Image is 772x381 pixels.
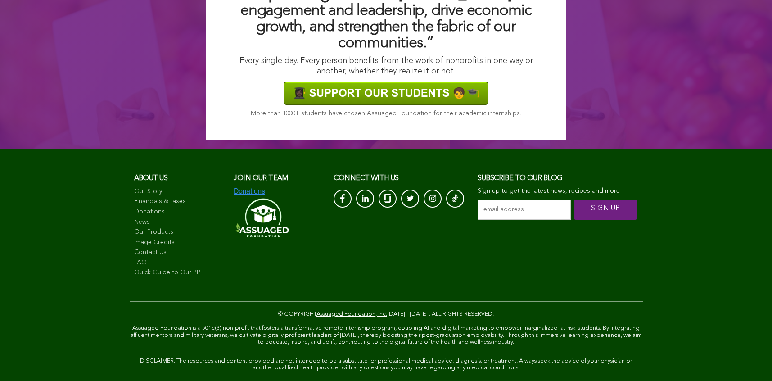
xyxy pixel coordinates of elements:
input: email address [478,200,571,220]
span: Assuaged Foundation is a 501c(3) non-profit that fosters a transformative remote internship progr... [131,325,642,345]
a: FAQ [134,259,225,268]
img: glassdoor_White [384,194,391,203]
h3: Subscribe to our blog [478,172,638,185]
img: Donations [234,187,265,195]
a: Quick Guide to Our PP [134,268,225,277]
a: Donations [134,208,225,217]
a: Our Story [134,187,225,196]
input: SIGN UP [574,200,637,220]
img: Tik-Tok-Icon [452,194,458,203]
p: Every single day. Every person benefits from the work of nonprofits in one way or another, whethe... [224,56,548,77]
a: News [134,218,225,227]
p: More than 1000+ students have chosen Assuaged Foundation for their academic internships. [224,109,548,118]
img: ‍ SUPPORT OUR STUDENTS ‍ [284,82,488,105]
a: Contact Us [134,248,225,257]
p: Sign up to get the latest news, recipes and more [478,187,638,195]
span: © COPYRIGHT [DATE] - [DATE] . ALL RIGHTS RESERVED. [278,311,494,317]
a: Our Products [134,228,225,237]
span: DISCLAIMER: The resources and content provided are not intended to be a substitute for profession... [140,358,632,371]
a: Assuaged Foundation, Inc. [316,311,387,317]
a: Image Credits [134,238,225,247]
span: CONNECT with us [334,175,399,182]
img: Assuaged-Foundation-Logo-White [234,195,289,240]
a: Financials & Taxes [134,197,225,206]
iframe: Chat Widget [727,338,772,381]
a: Join our team [234,175,288,182]
span: About us [134,175,168,182]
